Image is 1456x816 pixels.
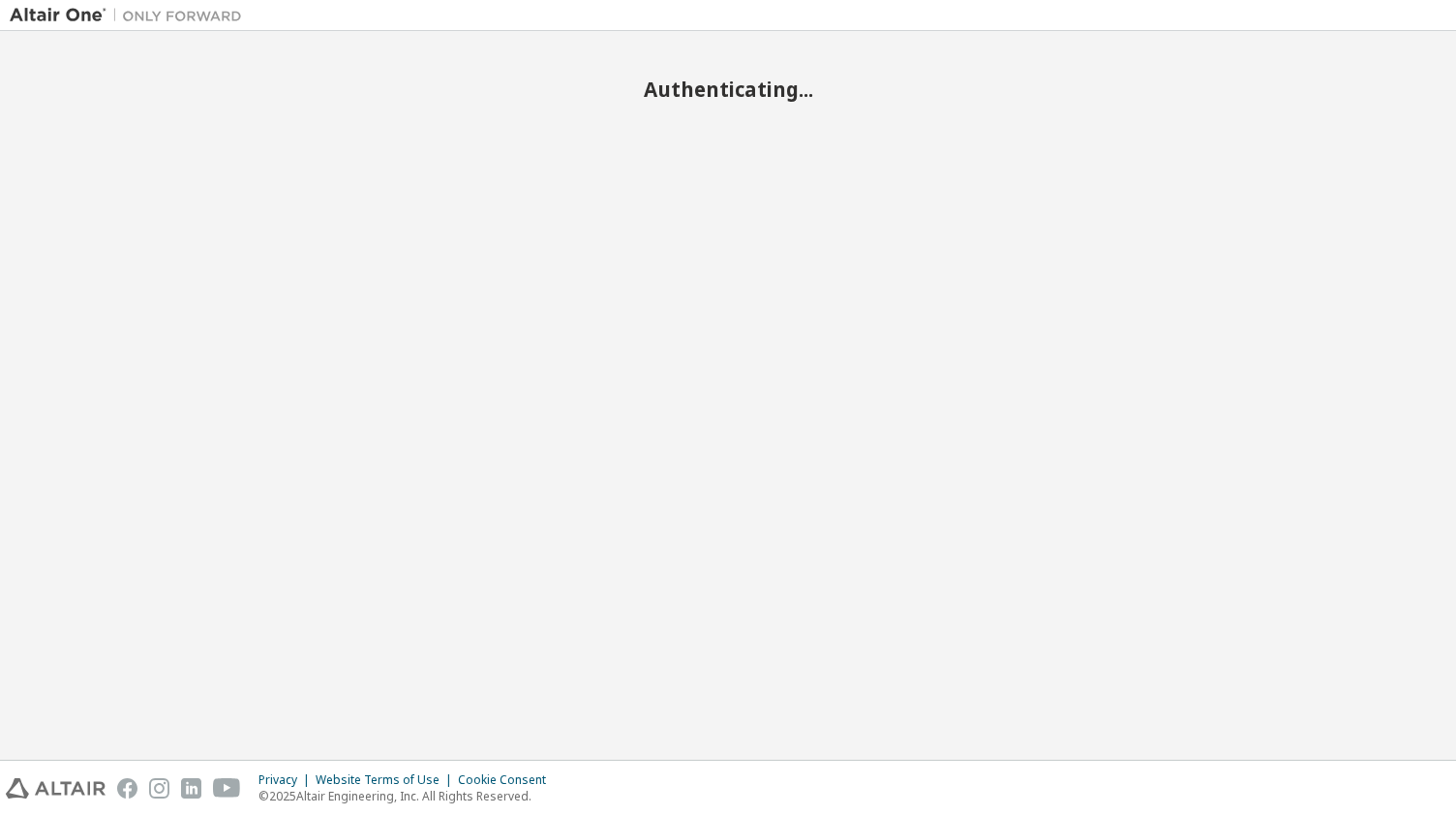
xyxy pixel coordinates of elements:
[258,788,558,804] p: © 2025 Altair Engineering, Inc. All Rights Reserved.
[316,772,458,788] div: Website Terms of Use
[10,6,252,25] img: Altair One
[181,778,201,799] img: linkedin.svg
[149,778,169,799] img: instagram.svg
[258,772,316,788] div: Privacy
[6,778,106,799] img: altair_logo.svg
[117,778,137,799] img: facebook.svg
[458,772,558,788] div: Cookie Consent
[10,77,1446,102] h2: Authenticating...
[213,778,241,799] img: youtube.svg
